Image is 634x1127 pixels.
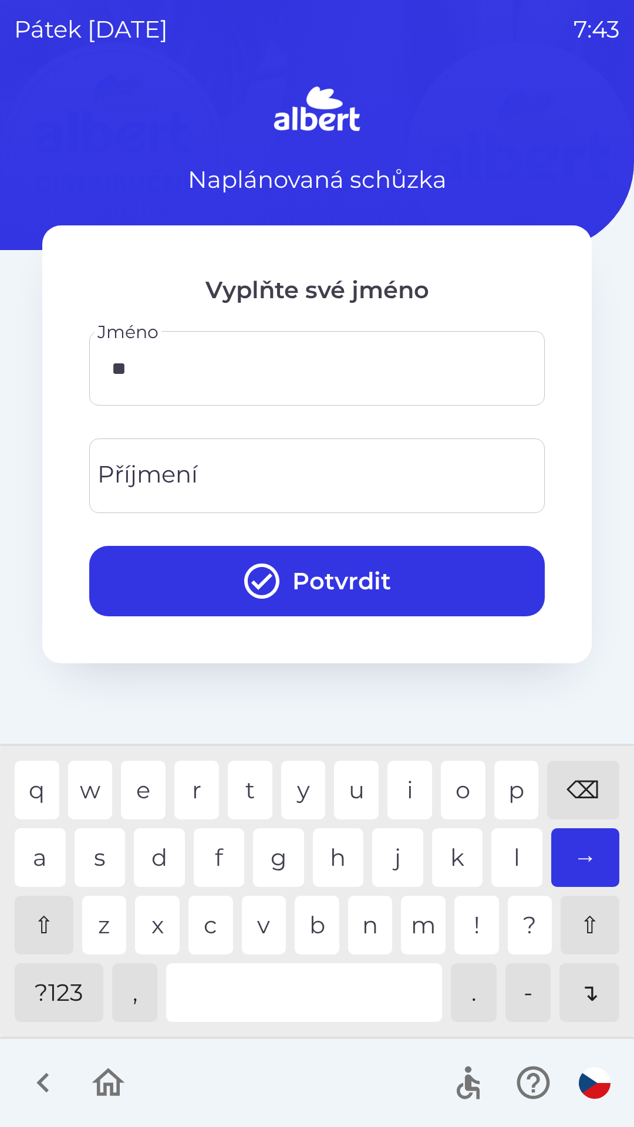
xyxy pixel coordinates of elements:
[574,12,620,47] p: 7:43
[89,272,545,308] p: Vyplňte své jméno
[579,1067,611,1099] img: cs flag
[97,319,158,345] label: Jméno
[42,82,592,139] img: Logo
[188,162,447,197] p: Naplánovaná schůzka
[89,546,545,616] button: Potvrdit
[14,12,168,47] p: pátek [DATE]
